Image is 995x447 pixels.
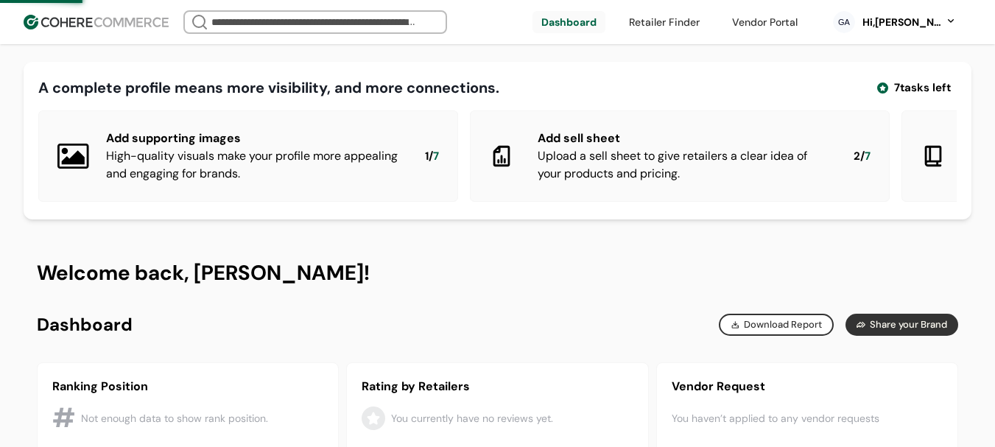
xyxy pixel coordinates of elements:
[433,148,439,165] span: 7
[81,411,268,426] div: Not enough data to show rank position.
[672,378,943,395] div: Vendor Request
[106,130,401,147] div: Add supporting images
[538,147,830,183] div: Upload a sell sheet to give retailers a clear idea of your products and pricing.
[672,395,943,441] div: You haven’t applied to any vendor requests
[37,259,958,287] h1: Welcome back, [PERSON_NAME]!
[429,148,433,165] span: /
[854,148,860,165] span: 2
[425,148,429,165] span: 1
[37,314,133,336] h2: Dashboard
[24,15,169,29] img: Cohere Logo
[861,15,942,30] div: Hi, [PERSON_NAME]
[391,411,553,426] div: You currently have no reviews yet.
[861,15,957,30] button: Hi,[PERSON_NAME]
[38,77,499,99] div: A complete profile means more visibility, and more connections.
[52,378,323,395] div: Ranking Position
[894,80,951,96] span: 7 tasks left
[538,130,830,147] div: Add sell sheet
[865,148,871,165] span: 7
[845,314,958,336] button: Share your Brand
[362,378,633,395] div: Rating by Retailers
[52,398,75,438] div: #
[106,147,401,183] div: High-quality visuals make your profile more appealing and engaging for brands.
[860,148,865,165] span: /
[719,314,834,336] button: Download Report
